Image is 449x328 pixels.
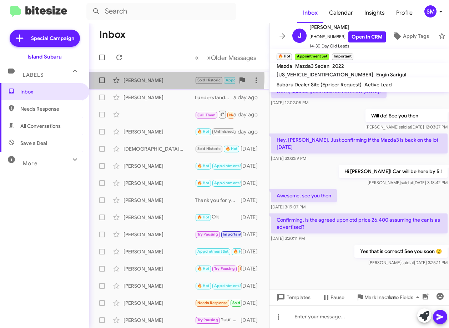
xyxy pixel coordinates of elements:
div: Yes that is correct! See you soon 🙂 [195,179,241,187]
small: 🔥 Hot [277,54,292,60]
div: [DATE] [241,248,263,255]
span: 🔥 Hot [197,181,210,185]
div: Ok [195,213,241,221]
div: [PERSON_NAME] [123,265,195,272]
div: [PERSON_NAME] [123,162,195,170]
div: [PERSON_NAME] [123,214,195,221]
span: Active Lead [364,81,392,88]
span: Needs Response [229,113,259,117]
span: [PERSON_NAME] [309,23,386,31]
span: Unfinished [214,129,234,134]
a: Inbox [297,2,323,23]
span: Sold Historic [197,146,221,151]
span: Appointment Set [214,181,246,185]
div: [PERSON_NAME] [123,77,195,84]
span: Appointment Set [197,249,229,254]
span: Appointment Set [214,283,246,288]
span: 🔥 Hot [197,129,210,134]
div: [DATE] [241,317,263,324]
small: Important [332,54,353,60]
span: 🔥 Hot [197,163,210,168]
span: Apply Tags [403,30,429,42]
div: Okay Aiden! If anything changes we are always here for you. [195,282,241,290]
button: Auto Fields [382,291,428,304]
a: Insights [359,2,390,23]
span: Special Campaign [31,35,74,42]
div: SM [424,5,437,17]
span: Try Pausing [197,232,218,237]
span: Appointment Set [226,78,257,82]
span: All Conversations [20,122,61,130]
p: Hi [PERSON_NAME]! Car will be here by 5 ! [339,165,448,178]
div: Thank you for your kind words! If you ever consider selling your car or have questions, feel free... [195,197,241,204]
div: [DATE] [241,214,263,221]
span: Inbox [20,88,81,95]
div: We will see you then! [195,247,241,256]
a: Profile [390,2,418,23]
div: [DATE] [241,180,263,187]
a: Open in CRM [348,31,386,42]
span: 🔥 Hot [197,266,210,271]
div: [PERSON_NAME] [123,299,195,307]
span: Subaru Dealer Site (Epricer Request) [277,81,362,88]
div: [DATE] [241,197,263,204]
span: Important [223,232,241,237]
div: Good Morning [PERSON_NAME]! Congratulations on your new vehicle! How are you liking it? [195,127,233,136]
div: Ok thank you 😊 [195,76,235,84]
span: 🔥 Hot [233,249,246,254]
span: Try Pausing [197,318,218,322]
div: No thank you [195,264,241,273]
span: Mazda [277,63,292,69]
span: 🔥 Hot [197,283,210,288]
span: Auto Fields [388,291,422,304]
div: No problem! Looking forward to meeting you then! [195,162,241,170]
span: Needs Response [240,266,270,271]
button: Next [203,50,261,65]
div: [DATE] [241,265,263,272]
span: [DATE] 12:02:05 PM [271,100,308,105]
span: J [298,30,302,41]
span: Templates [275,291,311,304]
span: More [23,160,37,167]
input: Search [86,3,236,20]
small: Appointment Set [295,54,329,60]
span: [PERSON_NAME] [DATE] 3:18:42 PM [368,180,448,185]
a: Calendar [323,2,359,23]
div: What is the monthly payment for 10K miles on the CrossTrek... [195,299,241,307]
span: [DATE] 3:03:59 PM [271,156,306,161]
a: Special Campaign [10,30,80,47]
p: Will do! See you then [365,109,448,122]
span: Appointment Set [214,163,246,168]
div: [PERSON_NAME] [123,231,195,238]
div: [DATE] [241,231,263,238]
span: Mazda3 Sedan [295,63,329,69]
span: Call Them [197,113,216,117]
div: [DATE] [241,145,263,152]
span: [DATE] 3:19:07 PM [271,204,306,210]
span: [PHONE_NUMBER] [309,31,386,42]
span: Labels [23,72,44,78]
div: [DATE] [241,162,263,170]
div: [PERSON_NAME] [123,128,195,135]
div: I understand you're looking for pricing information. To provide the best assistance, it's ideal t... [195,94,233,101]
span: Needs Response [197,301,228,305]
p: Yes that is correct! See you soon 🙂 [354,245,448,258]
span: said at [401,180,413,185]
div: Just a heads up, I am going to be about 5-10 min late [195,145,241,153]
div: [PERSON_NAME] [123,282,195,289]
span: 14-30 Day Old Leads [309,42,386,50]
div: [DATE] [241,299,263,307]
span: Older Messages [211,54,256,62]
span: 🔥 Hot [197,215,210,219]
span: [PERSON_NAME] [DATE] 3:25:11 PM [368,260,448,265]
span: Pause [331,291,344,304]
div: [PERSON_NAME] [123,248,195,255]
button: Pause [316,291,350,304]
nav: Page navigation example [191,50,261,65]
p: Awesome, see you then [271,189,337,202]
span: Sold [232,301,241,305]
div: [DEMOGRAPHIC_DATA][PERSON_NAME] [123,145,195,152]
span: Try Pausing [214,266,235,271]
div: [PERSON_NAME] [123,317,195,324]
